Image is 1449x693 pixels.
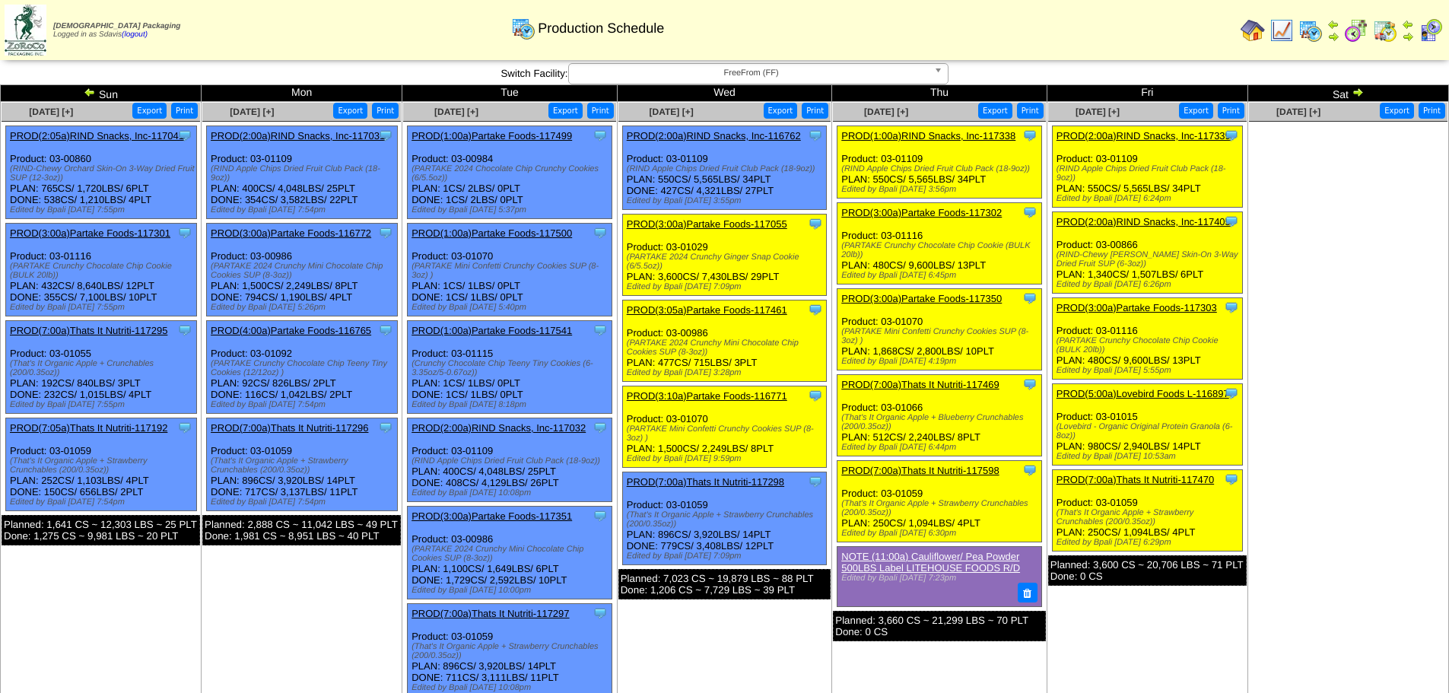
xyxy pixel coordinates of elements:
div: (PARTAKE Mini Confetti Crunchy Cookies SUP (8‐3oz) ) [412,262,611,280]
div: Edited by Bpali [DATE] 8:18pm [412,400,611,409]
div: Edited by Bpali [DATE] 7:09pm [627,552,826,561]
img: home.gif [1241,18,1265,43]
a: NOTE (11:00a) Cauliflower/ Pea Powder 500LBS Label LITEHOUSE FOODS R/D [841,551,1020,574]
div: Edited by Bpali [DATE] 6:29pm [1057,538,1243,547]
button: Export [132,103,167,119]
a: PROD(7:00a)Thats It Nutriti-117297 [412,608,569,619]
img: Tooltip [1022,205,1037,220]
div: Edited by Bpali [DATE] 5:55pm [1057,366,1243,375]
a: [DATE] [+] [29,106,73,117]
div: (PARTAKE Crunchy Chocolate Chip Cookie (BULK 20lb)) [1057,336,1243,354]
a: [DATE] [+] [864,106,908,117]
button: Delete Note [1018,583,1037,602]
img: Tooltip [378,323,393,338]
button: Print [1419,103,1445,119]
div: Product: 03-01059 PLAN: 250CS / 1,094LBS / 4PLT [837,461,1041,542]
img: Tooltip [177,128,192,143]
a: PROD(7:00a)Thats It Nutriti-117469 [841,379,999,390]
img: Tooltip [593,420,608,435]
img: arrowright.gif [1327,30,1339,43]
div: (PARTAKE Crunchy Chocolate Chip Cookie (BULK 20lb)) [841,241,1041,259]
img: Tooltip [1224,386,1239,401]
a: [DATE] [+] [434,106,478,117]
div: Product: 03-01109 PLAN: 550CS / 5,565LBS / 34PLT [837,126,1041,199]
div: (PARTAKE 2024 Chocolate Chip Crunchy Cookies (6/5.5oz)) [412,164,611,183]
img: Tooltip [378,420,393,435]
td: Sun [1,85,202,102]
a: PROD(7:00a)Thats It Nutriti-117296 [211,422,368,434]
span: Production Schedule [538,21,664,37]
td: Mon [202,85,402,102]
div: Product: 03-01059 PLAN: 896CS / 3,920LBS / 14PLT DONE: 779CS / 3,408LBS / 12PLT [622,472,826,565]
td: Thu [832,85,1047,102]
button: Print [802,103,828,119]
div: Product: 03-01059 PLAN: 252CS / 1,103LBS / 4PLT DONE: 150CS / 656LBS / 2PLT [6,418,197,511]
a: PROD(2:00a)RIND Snacks, Inc-117032 [412,422,586,434]
a: PROD(3:00a)Partake Foods-117055 [627,218,787,230]
div: Product: 03-01070 PLAN: 1CS / 1LBS / 0PLT DONE: 1CS / 1LBS / 0PLT [408,224,612,316]
a: PROD(3:00a)Partake Foods-117350 [841,293,1002,304]
div: Product: 03-00986 PLAN: 477CS / 715LBS / 3PLT [622,300,826,382]
button: Export [333,103,367,119]
div: Product: 03-01029 PLAN: 3,600CS / 7,430LBS / 29PLT [622,215,826,296]
a: PROD(1:00a)RIND Snacks, Inc-117338 [841,130,1015,141]
img: Tooltip [177,323,192,338]
div: Planned: 3,660 CS ~ 21,299 LBS ~ 70 PLT Done: 0 CS [833,611,1046,641]
div: Product: 03-01116 PLAN: 480CS / 9,600LBS / 13PLT [1052,298,1243,380]
img: Tooltip [808,216,823,231]
div: Planned: 3,600 CS ~ 20,706 LBS ~ 71 PLT Done: 0 CS [1048,555,1247,586]
div: Planned: 7,023 CS ~ 19,879 LBS ~ 88 PLT Done: 1,206 CS ~ 7,729 LBS ~ 39 PLT [618,569,831,599]
div: Product: 03-00866 PLAN: 1,340CS / 1,507LBS / 6PLT [1052,212,1243,294]
img: calendarblend.gif [1344,18,1368,43]
div: Edited by Bpali [DATE] 9:59pm [627,454,826,463]
img: Tooltip [1224,300,1239,315]
div: Edited by Bpali [DATE] 7:54pm [10,497,196,507]
div: Product: 03-01115 PLAN: 1CS / 1LBS / 0PLT DONE: 1CS / 1LBS / 0PLT [408,321,612,414]
div: Edited by Bpali [DATE] 10:08pm [412,488,611,497]
a: PROD(2:00a)RIND Snacks, Inc-117405 [1057,216,1231,227]
button: Print [372,103,399,119]
div: (PARTAKE Crunchy Chocolate Chip Cookie (BULK 20lb)) [10,262,196,280]
div: (That's It Organic Apple + Strawberry Crunchables (200/0.35oz)) [10,456,196,475]
div: Edited by Bpali [DATE] 4:19pm [841,357,1041,366]
div: (That's It Organic Apple + Strawberry Crunchables (200/0.35oz)) [627,510,826,529]
img: zoroco-logo-small.webp [5,5,46,56]
div: Edited by Bpali [DATE] 7:55pm [10,205,196,215]
img: arrowright.gif [1402,30,1414,43]
a: (logout) [122,30,148,39]
button: Print [171,103,198,119]
div: Edited by Bpali [DATE] 6:44pm [841,443,1041,452]
div: Edited by Bpali [DATE] 6:26pm [1057,280,1243,289]
a: PROD(3:00a)Partake Foods-117303 [1057,302,1217,313]
div: (That's It Organic Apple + Strawberry Crunchables (200/0.35oz)) [841,499,1041,517]
button: Export [978,103,1012,119]
img: calendarprod.gif [511,16,535,40]
td: Fri [1047,85,1247,102]
div: (PARTAKE Mini Confetti Crunchy Cookies SUP (8‐3oz) ) [627,424,826,443]
div: Edited by Bpali [DATE] 5:37pm [412,205,611,215]
img: calendarprod.gif [1298,18,1323,43]
div: Product: 03-00860 PLAN: 765CS / 1,720LBS / 6PLT DONE: 538CS / 1,210LBS / 4PLT [6,126,197,219]
img: arrowright.gif [1352,86,1364,98]
button: Export [548,103,583,119]
a: [DATE] [+] [1076,106,1120,117]
div: Edited by Bpali [DATE] 7:54pm [211,497,397,507]
span: Logged in as Sdavis [53,22,180,39]
img: Tooltip [1224,472,1239,487]
a: PROD(1:00a)Partake Foods-117499 [412,130,572,141]
div: Product: 03-01092 PLAN: 92CS / 826LBS / 2PLT DONE: 116CS / 1,042LBS / 2PLT [207,321,398,414]
a: PROD(1:00a)Partake Foods-117500 [412,227,572,239]
button: Print [1218,103,1244,119]
button: Export [1380,103,1414,119]
div: Edited by Bpali [DATE] 7:54pm [211,205,397,215]
a: [DATE] [+] [1276,106,1320,117]
img: Tooltip [808,388,823,403]
img: Tooltip [593,128,608,143]
div: Edited by Bpali [DATE] 7:55pm [10,303,196,312]
img: calendarcustomer.gif [1419,18,1443,43]
img: Tooltip [1224,128,1239,143]
div: (RIND-Chewy Orchard Skin-On 3-Way Dried Fruit SUP (12-3oz)) [10,164,196,183]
